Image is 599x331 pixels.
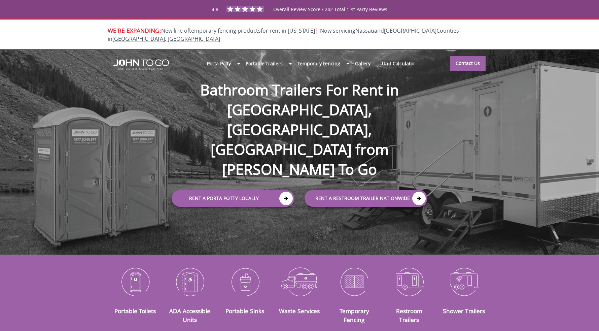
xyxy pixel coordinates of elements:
[376,56,421,71] a: Unit Calculator
[340,307,369,324] a: Temporary Fencing
[443,307,485,315] a: Shower Trailers
[108,27,459,43] span: New line of for rent in [US_STATE]
[450,56,486,71] a: Contact Us
[279,307,320,315] a: Waste Services
[189,27,261,34] a: temporary fencing products
[384,27,436,34] a: [GEOGRAPHIC_DATA]
[112,35,220,42] a: [GEOGRAPHIC_DATA], [GEOGRAPHIC_DATA]
[165,58,434,179] h1: Bathroom Trailers For Rent in [GEOGRAPHIC_DATA], [GEOGRAPHIC_DATA], [GEOGRAPHIC_DATA] from [PERSO...
[169,307,210,324] a: ADA Accessible Units
[277,264,322,299] img: Waste-Services-icon_N.png
[113,59,169,70] img: JOHN to go
[201,56,237,71] a: Porta Potty
[172,190,294,207] a: Rent a Porta Potty Locally
[332,264,377,299] img: Temporary-Fencing-cion_N.png
[114,307,156,315] a: Portable Toilets
[212,6,218,12] span: 4.8
[315,26,319,35] span: |
[292,56,346,71] a: Temporary Fencing
[113,264,157,299] img: Portable-Toilets-icon_N.png
[273,6,387,26] span: Overall Review Score / 242 Total 1-st Party Reviews
[305,190,427,207] a: rent a RESTROOM TRAILER Nationwide
[572,304,599,331] button: Live Chat
[108,26,161,34] span: WE'RE EXPANDING:
[442,264,486,299] img: Shower-Trailers-icon_N.png
[168,264,212,299] img: ADA-Accessible-Units-icon_N.png
[355,27,374,34] a: Nassau
[387,264,431,299] img: Restroom-Trailers-icon_N.png
[240,56,288,71] a: Portable Trailers
[225,307,264,315] a: Portable Sinks
[349,56,376,71] a: Gallery
[396,307,422,324] a: Restroom Trailers
[222,264,267,299] img: Portable-Sinks-icon_N.png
